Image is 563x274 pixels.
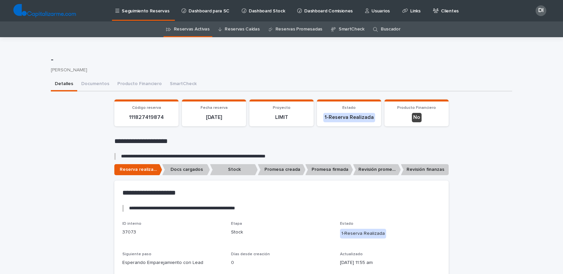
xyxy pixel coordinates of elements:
[340,222,353,226] span: Estado
[122,252,151,256] span: Siguiente paso
[13,4,76,17] img: TjQlHxlQVOtaKxwbrr5R
[122,259,223,266] p: Esperando Emparejamiento con Lead
[122,222,141,226] span: ID interno
[114,164,162,175] p: Reserva realizada
[275,21,322,37] a: Reservas Promesadas
[77,77,113,91] button: Documentos
[122,229,223,236] p: 37073
[186,114,242,121] p: [DATE]
[305,164,353,175] p: Promesa firmada
[174,21,210,37] a: Reservas Activas
[339,21,364,37] a: SmartCheck
[210,164,258,175] p: Stock
[340,259,441,266] p: [DATE] 11:55 am
[51,67,507,73] p: [PERSON_NAME]
[231,229,332,236] p: Stock
[401,164,449,175] p: Revisión finanzas
[381,21,401,37] a: Buscador
[340,252,363,256] span: Actualizado
[412,113,422,122] div: No
[253,114,310,121] p: LIMIT
[51,77,77,91] button: Detalles
[132,106,161,110] span: Código reserva
[113,77,166,91] button: Producto Financiero
[323,113,375,122] div: 1-Reserva Realizada
[118,114,175,121] p: 111827419874
[231,252,270,256] span: Días desde creación
[353,164,401,175] p: Revisión promesa
[166,77,201,91] button: SmartCheck
[51,55,510,65] p: -
[201,106,228,110] span: Fecha reserva
[231,259,332,266] p: 0
[342,106,356,110] span: Estado
[225,21,259,37] a: Reservas Caídas
[273,106,291,110] span: Proyecto
[536,5,546,16] div: DI
[397,106,436,110] span: Producto Financiero
[258,164,306,175] p: Promesa creada
[340,229,386,238] div: 1-Reserva Realizada
[231,222,242,226] span: Etapa
[162,164,210,175] p: Docs cargados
